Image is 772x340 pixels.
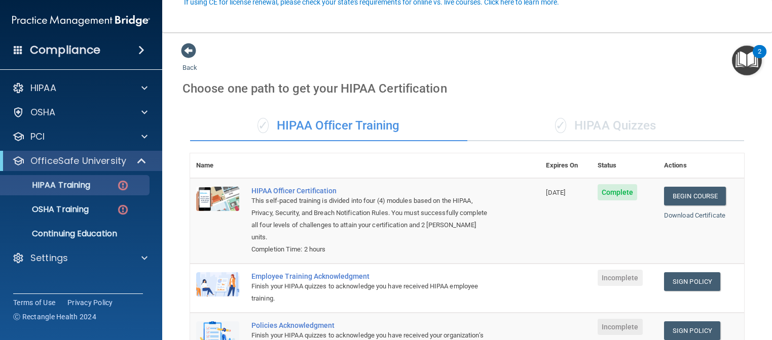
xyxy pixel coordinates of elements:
img: danger-circle.6113f641.png [117,179,129,192]
th: Expires On [540,153,591,178]
span: ✓ [555,118,566,133]
p: Continuing Education [7,229,145,239]
div: HIPAA Officer Training [190,111,467,141]
a: Terms of Use [13,297,55,308]
th: Actions [658,153,744,178]
a: Sign Policy [664,272,720,291]
a: Back [182,52,197,71]
img: PMB logo [12,11,150,31]
a: Sign Policy [664,321,720,340]
p: Settings [30,252,68,264]
a: Settings [12,252,148,264]
p: OSHA [30,106,56,118]
div: Choose one path to get your HIPAA Certification [182,74,752,103]
span: [DATE] [546,189,565,196]
div: Employee Training Acknowledgment [251,272,489,280]
a: Privacy Policy [67,297,113,308]
a: PCI [12,131,148,143]
a: OSHA [12,106,148,118]
button: Open Resource Center, 2 new notifications [732,46,762,75]
p: OfficeSafe University [30,155,126,167]
div: Policies Acknowledgment [251,321,489,329]
iframe: Drift Widget Chat Controller [721,270,760,309]
span: ✓ [258,118,269,133]
span: Complete [598,184,638,200]
div: Finish your HIPAA quizzes to acknowledge you have received HIPAA employee training. [251,280,489,305]
span: Ⓒ Rectangle Health 2024 [13,312,96,322]
div: HIPAA Quizzes [467,111,745,141]
div: Completion Time: 2 hours [251,243,489,256]
img: danger-circle.6113f641.png [117,203,129,216]
p: HIPAA Training [7,180,90,190]
th: Name [190,153,245,178]
p: PCI [30,131,45,143]
a: Download Certificate [664,211,725,219]
div: This self-paced training is divided into four (4) modules based on the HIPAA, Privacy, Security, ... [251,195,489,243]
a: Begin Course [664,187,726,205]
span: Incomplete [598,270,643,286]
th: Status [592,153,658,178]
p: HIPAA [30,82,56,94]
a: OfficeSafe University [12,155,147,167]
p: OSHA Training [7,204,89,215]
a: HIPAA [12,82,148,94]
span: Incomplete [598,319,643,335]
div: 2 [758,52,761,65]
h4: Compliance [30,43,100,57]
a: HIPAA Officer Certification [251,187,489,195]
